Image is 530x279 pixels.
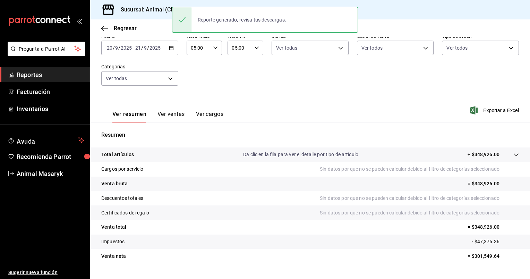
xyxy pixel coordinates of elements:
p: Resumen [101,131,519,139]
span: Ver todos [446,44,468,51]
input: ---- [149,45,161,51]
div: navigation tabs [112,111,223,122]
label: Hora inicio [187,34,222,39]
p: Descuentos totales [101,195,143,202]
span: / [118,45,120,51]
button: Ver cargos [196,111,224,122]
button: Ver ventas [157,111,185,122]
span: Pregunta a Parrot AI [19,45,75,53]
button: Regresar [101,25,137,32]
p: = $348,926.00 [468,223,519,231]
p: Impuestos [101,238,125,245]
p: = $348,926.00 [468,180,519,187]
p: - $47,376.36 [472,238,519,245]
span: Facturación [17,87,84,96]
span: / [141,45,143,51]
span: Ver todos [361,44,383,51]
a: Pregunta a Parrot AI [5,50,85,58]
input: -- [106,45,113,51]
p: Certificados de regalo [101,209,149,217]
span: / [147,45,149,51]
button: Ver resumen [112,111,146,122]
span: Inventarios [17,104,84,113]
input: -- [135,45,141,51]
p: Cargos por servicio [101,166,144,173]
span: Sugerir nueva función [8,269,84,276]
p: Sin datos por que no se pueden calcular debido al filtro de categorías seleccionado [320,209,519,217]
label: Fecha [101,34,178,39]
p: Da clic en la fila para ver el detalle por tipo de artículo [243,151,358,158]
p: Sin datos por que no se pueden calcular debido al filtro de categorías seleccionado [320,166,519,173]
div: Reporte generado, revisa tus descargas. [192,12,292,27]
span: Reportes [17,70,84,79]
input: ---- [120,45,132,51]
input: -- [144,45,147,51]
p: Sin datos por que no se pueden calcular debido al filtro de categorías seleccionado [320,195,519,202]
p: Total artículos [101,151,134,158]
p: Venta bruta [101,180,128,187]
span: Ver todas [106,75,127,82]
input: -- [115,45,118,51]
label: Hora fin [228,34,263,39]
label: Categorías [101,64,178,69]
span: / [113,45,115,51]
p: = $301,549.64 [468,253,519,260]
button: open_drawer_menu [76,18,82,24]
h3: Sucursal: Animal (CDMX) [115,6,185,14]
span: - [133,45,134,51]
span: Ayuda [17,136,75,144]
p: + $348,926.00 [468,151,499,158]
button: Pregunta a Parrot AI [8,42,85,56]
span: Regresar [114,25,137,32]
span: Animal Masaryk [17,169,84,178]
p: Venta total [101,223,126,231]
button: Exportar a Excel [471,106,519,115]
span: Ver todas [276,44,297,51]
p: Venta neta [101,253,126,260]
span: Recomienda Parrot [17,152,84,161]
